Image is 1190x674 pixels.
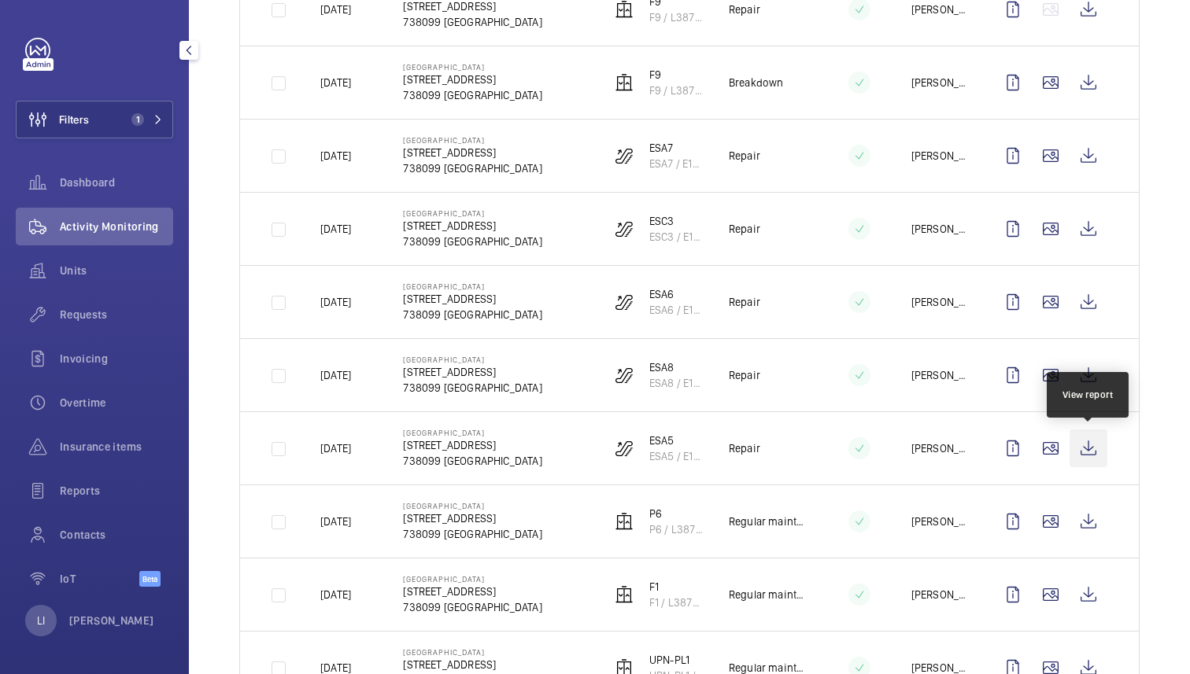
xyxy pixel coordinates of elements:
[320,75,351,90] p: [DATE]
[729,514,807,529] p: Regular maintenance
[403,282,541,291] p: [GEOGRAPHIC_DATA]
[403,437,541,453] p: [STREET_ADDRESS]
[911,587,969,602] p: [PERSON_NAME]
[403,364,541,380] p: [STREET_ADDRESS]
[615,73,634,92] img: elevator.svg
[729,221,760,237] p: Repair
[729,587,807,602] p: Regular maintenance
[649,83,704,98] p: F9 / L38793
[403,145,541,160] p: [STREET_ADDRESS]
[911,75,969,90] p: [PERSON_NAME]
[403,307,541,322] p: 738099 [GEOGRAPHIC_DATA]
[320,367,351,383] p: [DATE]
[1062,388,1114,402] div: View report
[615,146,634,165] img: escalator.svg
[729,367,760,383] p: Repair
[729,2,760,17] p: Repair
[60,439,173,455] span: Insurance items
[911,221,969,237] p: [PERSON_NAME]
[649,67,704,83] p: F9
[649,652,704,668] p: UPN-PL1
[911,2,969,17] p: [PERSON_NAME] Dela [PERSON_NAME]
[320,587,351,602] p: [DATE]
[37,613,45,628] p: LI
[649,213,704,229] p: ESC3
[911,148,969,164] p: [PERSON_NAME]
[403,510,541,526] p: [STREET_ADDRESS]
[403,526,541,542] p: 738099 [GEOGRAPHIC_DATA]
[729,440,760,456] p: Repair
[649,433,704,448] p: ESA5
[403,72,541,87] p: [STREET_ADDRESS]
[403,234,541,249] p: 738099 [GEOGRAPHIC_DATA]
[649,506,704,521] p: P6
[320,148,351,164] p: [DATE]
[403,501,541,510] p: [GEOGRAPHIC_DATA]
[320,514,351,529] p: [DATE]
[60,527,173,543] span: Contacts
[649,9,704,25] p: F9 / L38793
[320,440,351,456] p: [DATE]
[615,219,634,238] img: escalator.svg
[60,351,173,366] span: Invoicing
[403,87,541,103] p: 738099 [GEOGRAPHIC_DATA]
[403,355,541,364] p: [GEOGRAPHIC_DATA]
[403,647,541,657] p: [GEOGRAPHIC_DATA]
[615,585,634,604] img: elevator.svg
[69,613,154,628] p: [PERSON_NAME]
[320,2,351,17] p: [DATE]
[615,293,634,311] img: escalator.svg
[911,294,969,310] p: [PERSON_NAME]
[139,571,161,587] span: Beta
[649,302,704,318] p: ESA6 / E1463
[403,657,541,672] p: [STREET_ADDRESS]
[615,366,634,385] img: escalator.svg
[403,380,541,396] p: 738099 [GEOGRAPHIC_DATA]
[403,599,541,615] p: 738099 [GEOGRAPHIC_DATA]
[729,148,760,164] p: Repair
[60,219,173,234] span: Activity Monitoring
[131,113,144,126] span: 1
[649,375,704,391] p: ESA8 / E1465
[320,294,351,310] p: [DATE]
[320,221,351,237] p: [DATE]
[60,263,173,278] span: Units
[60,571,139,587] span: IoT
[403,584,541,599] p: [STREET_ADDRESS]
[911,514,969,529] p: [PERSON_NAME]
[615,439,634,458] img: escalator.svg
[59,112,89,127] span: Filters
[649,359,704,375] p: ESA8
[403,291,541,307] p: [STREET_ADDRESS]
[649,521,704,537] p: P6 / L38792
[403,62,541,72] p: [GEOGRAPHIC_DATA]
[649,448,704,464] p: ESA5 / E1462
[403,428,541,437] p: [GEOGRAPHIC_DATA]
[403,14,541,30] p: 738099 [GEOGRAPHIC_DATA]
[403,160,541,176] p: 738099 [GEOGRAPHIC_DATA]
[729,294,760,310] p: Repair
[60,395,173,411] span: Overtime
[649,140,704,156] p: ESA7
[649,595,704,610] p: F1 / L38787
[403,453,541,469] p: 738099 [GEOGRAPHIC_DATA]
[729,75,784,90] p: Breakdown
[649,229,704,245] p: ESC3 / E1481
[403,135,541,145] p: [GEOGRAPHIC_DATA]
[60,307,173,322] span: Requests
[403,574,541,584] p: [GEOGRAPHIC_DATA]
[911,440,969,456] p: [PERSON_NAME]
[649,156,704,171] p: ESA7 / E1464
[649,286,704,302] p: ESA6
[403,218,541,234] p: [STREET_ADDRESS]
[60,483,173,499] span: Reports
[615,512,634,531] img: elevator.svg
[403,208,541,218] p: [GEOGRAPHIC_DATA]
[911,367,969,383] p: [PERSON_NAME]
[60,175,173,190] span: Dashboard
[16,101,173,138] button: Filters1
[649,579,704,595] p: F1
